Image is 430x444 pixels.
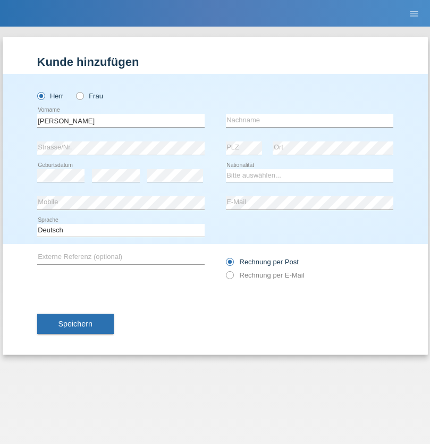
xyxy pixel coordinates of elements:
[37,92,64,100] label: Herr
[409,9,419,19] i: menu
[58,320,92,328] span: Speichern
[37,92,44,99] input: Herr
[37,314,114,334] button: Speichern
[226,271,233,284] input: Rechnung per E-Mail
[403,10,425,16] a: menu
[76,92,83,99] input: Frau
[37,55,393,69] h1: Kunde hinzufügen
[76,92,103,100] label: Frau
[226,271,305,279] label: Rechnung per E-Mail
[226,258,233,271] input: Rechnung per Post
[226,258,299,266] label: Rechnung per Post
